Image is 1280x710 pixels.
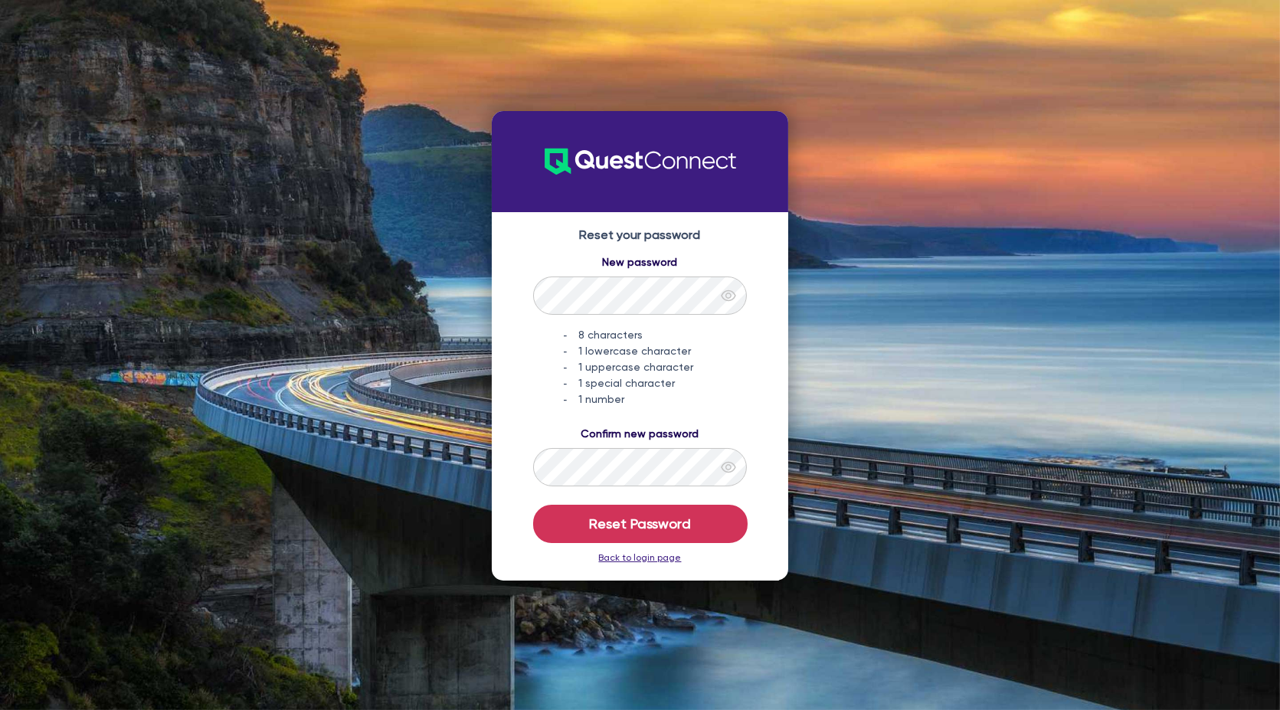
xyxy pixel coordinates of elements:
[564,359,748,375] li: 1 uppercase character
[533,505,748,543] button: Reset Password
[564,343,748,359] li: 1 lowercase character
[721,288,736,303] span: eye
[564,327,748,343] li: 8 characters
[581,426,699,442] label: Confirm new password
[603,254,678,270] label: New password
[545,121,736,202] img: QuestConnect-Logo-new.701b7011.svg
[564,391,748,407] li: 1 number
[721,460,736,475] span: eye
[599,552,682,563] a: Back to login page
[507,227,774,242] h4: Reset your password
[564,375,748,391] li: 1 special character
